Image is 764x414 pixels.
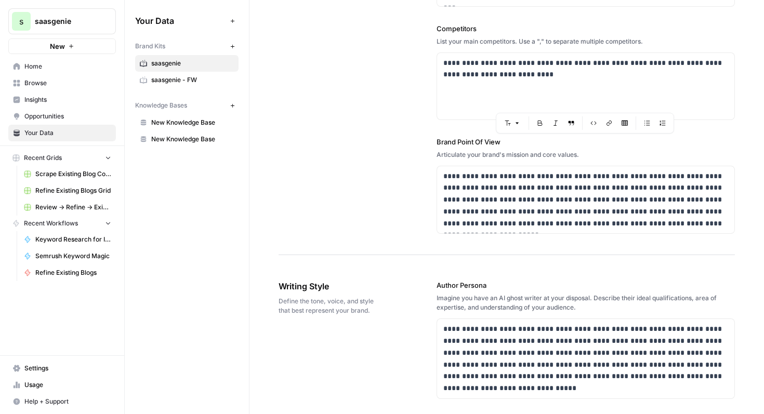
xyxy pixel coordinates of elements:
button: Recent Workflows [8,216,116,231]
span: Refine Existing Blogs Grid [35,186,111,195]
a: saasgenie - FW [135,72,239,88]
span: Scrape Existing Blog Content Grid [35,169,111,179]
span: Brand Kits [135,42,165,51]
span: Semrush Keyword Magic [35,251,111,261]
label: Author Persona [437,280,735,290]
span: New Knowledge Base [151,135,234,144]
a: Semrush Keyword Magic [19,248,116,264]
span: Opportunities [24,112,111,121]
span: Settings [24,364,111,373]
span: Recent Workflows [24,219,78,228]
a: Refine Existing Blogs [19,264,116,281]
span: Insights [24,95,111,104]
label: Competitors [437,23,735,34]
span: Browse [24,78,111,88]
span: saasgenie - FW [151,75,234,85]
div: List your main competitors. Use a "," to separate multiple competitors. [437,37,735,46]
span: Your Data [135,15,226,27]
a: Refine Existing Blogs Grid [19,182,116,199]
span: saasgenie [35,16,98,26]
a: Keyword Research for Intercom [19,231,116,248]
span: Help + Support [24,397,111,406]
button: Recent Grids [8,150,116,166]
a: Insights [8,91,116,108]
span: s [19,15,23,28]
button: Help + Support [8,393,116,410]
label: Brand Point Of View [437,137,735,147]
span: Usage [24,380,111,390]
span: Knowledge Bases [135,101,187,110]
span: Refine Existing Blogs [35,268,111,277]
a: Review -> Refine -> Existing Blogs [19,199,116,216]
a: Opportunities [8,108,116,125]
span: Recent Grids [24,153,62,163]
a: New Knowledge Base [135,131,239,148]
div: Articulate your brand's mission and core values. [437,150,735,159]
a: New Knowledge Base [135,114,239,131]
span: Your Data [24,128,111,138]
a: Scrape Existing Blog Content Grid [19,166,116,182]
a: saasgenie [135,55,239,72]
a: Settings [8,360,116,377]
span: New [50,41,65,51]
span: Define the tone, voice, and style that best represent your brand. [279,297,378,315]
span: saasgenie [151,59,234,68]
span: Home [24,62,111,71]
span: Keyword Research for Intercom [35,235,111,244]
span: New Knowledge Base [151,118,234,127]
a: Your Data [8,125,116,141]
a: Usage [8,377,116,393]
div: Imagine you have an AI ghost writer at your disposal. Describe their ideal qualifications, area o... [437,293,735,312]
a: Browse [8,75,116,91]
span: Writing Style [279,280,378,292]
button: New [8,38,116,54]
a: Home [8,58,116,75]
span: Review -> Refine -> Existing Blogs [35,203,111,212]
button: Workspace: saasgenie [8,8,116,34]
